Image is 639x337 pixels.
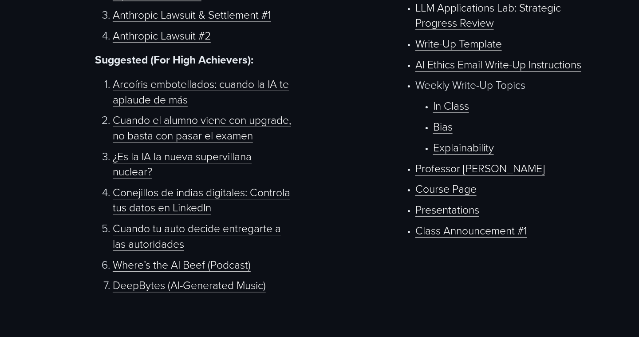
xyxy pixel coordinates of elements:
[113,76,289,107] a: Arcoíris embotellados: cuando la IA te aplaude de más
[433,140,494,155] a: Explainability
[113,257,251,272] a: Where’s the AI Beef (Podcast)
[113,149,252,179] a: ¿Es la IA la nueva supervillana nuclear?
[113,221,281,251] a: Cuando tu auto decide entregarte a las autoridades
[433,119,453,134] a: Bias
[113,278,266,293] a: DeepBytes (AI-Generated Music)
[415,202,479,217] a: Presentations
[95,52,253,68] strong: Suggested (For High Achievers):
[415,223,527,238] a: Class Announcement #1
[415,181,477,196] a: Course Page
[113,28,211,43] a: Anthropic Lawsuit #2
[415,57,581,72] a: AI Ethics Email Write-Up Instructions
[415,77,595,93] p: Weekly Write-Up Topics
[113,185,290,215] a: Conejillos de indias digitales: Controla tus datos en LinkedIn
[415,161,545,176] a: Professor [PERSON_NAME]
[113,112,291,143] a: Cuando el alumno viene con upgrade, no basta con pasar el examen
[113,7,271,22] a: Anthropic Lawsuit & Settlement #1
[415,36,502,51] a: Write-Up Template
[433,98,469,113] a: In Class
